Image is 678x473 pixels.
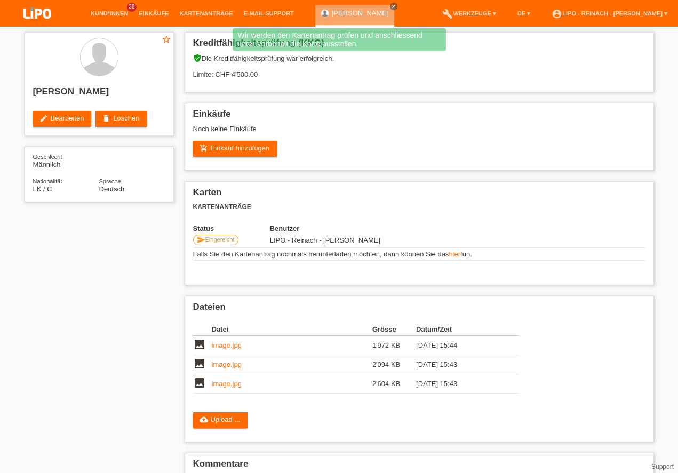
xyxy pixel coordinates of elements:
div: Wir werden den Kartenantrag prüfen und anschliessend unter Vorbehalt die Karte ausstellen. [233,28,446,51]
h2: Dateien [193,302,645,318]
i: close [391,4,396,9]
h2: [PERSON_NAME] [33,86,165,102]
span: Geschlecht [33,154,62,160]
i: edit [39,114,48,123]
th: Grösse [372,323,416,336]
a: hier [449,250,460,258]
i: build [442,9,453,19]
i: add_shopping_cart [200,144,208,153]
a: Kund*innen [85,10,133,17]
i: image [193,376,206,389]
i: account_circle [552,9,562,19]
a: image.jpg [212,341,242,349]
i: cloud_upload [200,415,208,424]
h2: Karten [193,187,645,203]
span: Eingereicht [205,236,235,243]
td: 2'094 KB [372,355,416,374]
td: [DATE] 15:44 [416,336,504,355]
th: Benutzer [270,225,451,233]
a: Einkäufe [133,10,174,17]
th: Datum/Zeit [416,323,504,336]
th: Datei [212,323,372,336]
a: add_shopping_cartEinkauf hinzufügen [193,141,277,157]
td: Falls Sie den Kartenantrag nochmals herunterladen möchten, dann können Sie das tun. [193,248,645,261]
a: deleteLöschen [95,111,147,127]
span: Nationalität [33,178,62,185]
span: Deutsch [99,185,125,193]
a: Kartenanträge [174,10,238,17]
div: Männlich [33,153,99,169]
i: send [197,236,205,244]
a: account_circleLIPO - Reinach - [PERSON_NAME] ▾ [546,10,673,17]
span: 19.09.2025 [270,236,380,244]
a: Support [651,463,674,470]
span: 36 [127,3,137,12]
i: image [193,338,206,351]
td: 1'972 KB [372,336,416,355]
a: LIPO pay [11,22,64,30]
th: Status [193,225,270,233]
a: close [390,3,397,10]
a: image.jpg [212,380,242,388]
div: Die Kreditfähigkeitsprüfung war erfolgreich. Limite: CHF 4'500.00 [193,54,645,86]
a: E-Mail Support [238,10,299,17]
i: verified_user [193,54,202,62]
a: [PERSON_NAME] [332,9,389,17]
span: Sri Lanka / C / 06.08.2007 [33,185,52,193]
a: image.jpg [212,360,242,368]
h2: Einkäufe [193,109,645,125]
td: 2'604 KB [372,374,416,394]
div: Noch keine Einkäufe [193,125,645,141]
a: DE ▾ [512,10,536,17]
i: delete [102,114,110,123]
td: [DATE] 15:43 [416,374,504,394]
a: cloud_uploadUpload ... [193,412,248,428]
h3: Kartenanträge [193,203,645,211]
a: buildWerkzeuge ▾ [437,10,501,17]
i: image [193,357,206,370]
span: Sprache [99,178,121,185]
a: editBearbeiten [33,111,92,127]
td: [DATE] 15:43 [416,355,504,374]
